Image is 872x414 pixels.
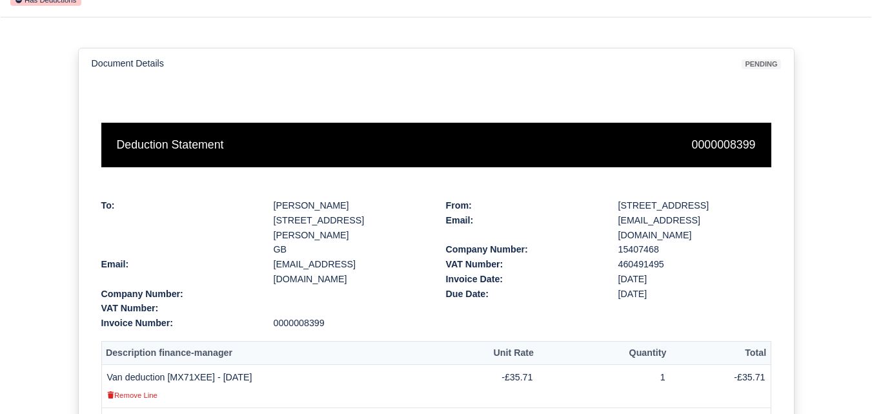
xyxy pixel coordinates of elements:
div: Company Number: [436,242,609,257]
th: Unit Rate [434,341,538,365]
div: VAT Number: [436,257,609,272]
div: Invoice Number: [92,316,264,331]
th: Total [671,341,771,365]
div: [EMAIL_ADDRESS][DOMAIN_NAME] [609,213,781,243]
div: [STREET_ADDRESS][PERSON_NAME] [274,213,427,243]
h5: Deduction Statement [117,138,427,152]
div: Invoice Date: [436,272,609,287]
div: Company Number: [92,287,264,302]
th: Description finance-manager [101,341,434,365]
div: VAT Number: [92,301,264,316]
div: GB [274,242,427,257]
div: [STREET_ADDRESS] [618,198,771,213]
h6: Document Details [92,58,164,69]
td: Van deduction [MX71XEE] - [DATE] [101,365,434,408]
td: -£35.71 [434,365,538,408]
div: [EMAIL_ADDRESS][DOMAIN_NAME] [264,257,436,287]
td: 1 [538,365,670,408]
div: [PERSON_NAME] [274,198,427,213]
small: Remove Line [107,391,157,399]
div: [DATE] [609,287,781,302]
div: 460491495 [609,257,781,272]
td: -£35.71 [671,365,771,408]
th: Quantity [538,341,670,365]
div: Email: [436,213,609,243]
span: pending [742,59,780,69]
div: [DATE] [609,272,781,287]
div: To: [101,198,254,213]
div: From: [446,198,599,213]
div: 0000008399 [264,316,436,331]
div: Email: [92,257,264,287]
div: 15407468 [609,242,781,257]
iframe: Chat Widget [807,352,872,414]
a: Remove Line [107,389,157,400]
div: Due Date: [436,287,609,302]
h5: 0000008399 [446,138,756,152]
